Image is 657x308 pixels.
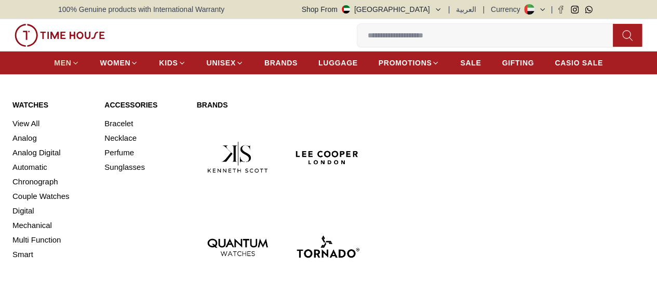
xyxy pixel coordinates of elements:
[287,116,368,198] img: Lee Cooper
[15,24,105,47] img: ...
[12,145,92,160] a: Analog Digital
[12,160,92,175] a: Automatic
[12,100,92,110] a: Watches
[197,206,278,288] img: Quantum
[12,131,92,145] a: Analog
[571,6,579,14] a: Instagram
[12,233,92,247] a: Multi Function
[197,116,278,198] img: Kenneth Scott
[104,116,184,131] a: Bracelet
[318,53,358,72] a: LUGGAGE
[159,58,178,68] span: KIDS
[460,58,481,68] span: SALE
[12,204,92,218] a: Digital
[585,6,593,14] a: Whatsapp
[551,4,553,15] span: |
[264,58,298,68] span: BRANDS
[104,131,184,145] a: Necklace
[12,116,92,131] a: View All
[12,175,92,189] a: Chronograph
[379,58,432,68] span: PROMOTIONS
[58,4,224,15] span: 100% Genuine products with International Warranty
[104,160,184,175] a: Sunglasses
[100,53,139,72] a: WOMEN
[460,53,481,72] a: SALE
[207,58,236,68] span: UNISEX
[54,58,71,68] span: MEN
[557,6,565,14] a: Facebook
[159,53,185,72] a: KIDS
[207,53,244,72] a: UNISEX
[197,100,369,110] a: Brands
[12,218,92,233] a: Mechanical
[12,247,92,262] a: Smart
[448,4,450,15] span: |
[100,58,131,68] span: WOMEN
[12,189,92,204] a: Couple Watches
[264,53,298,72] a: BRANDS
[555,58,603,68] span: CASIO SALE
[482,4,485,15] span: |
[555,53,603,72] a: CASIO SALE
[302,4,442,15] button: Shop From[GEOGRAPHIC_DATA]
[342,5,350,14] img: United Arab Emirates
[287,206,368,288] img: Tornado
[491,4,525,15] div: Currency
[104,145,184,160] a: Perfume
[318,58,358,68] span: LUGGAGE
[456,4,476,15] button: العربية
[54,53,79,72] a: MEN
[502,58,534,68] span: GIFTING
[379,53,440,72] a: PROMOTIONS
[502,53,534,72] a: GIFTING
[104,100,184,110] a: Accessories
